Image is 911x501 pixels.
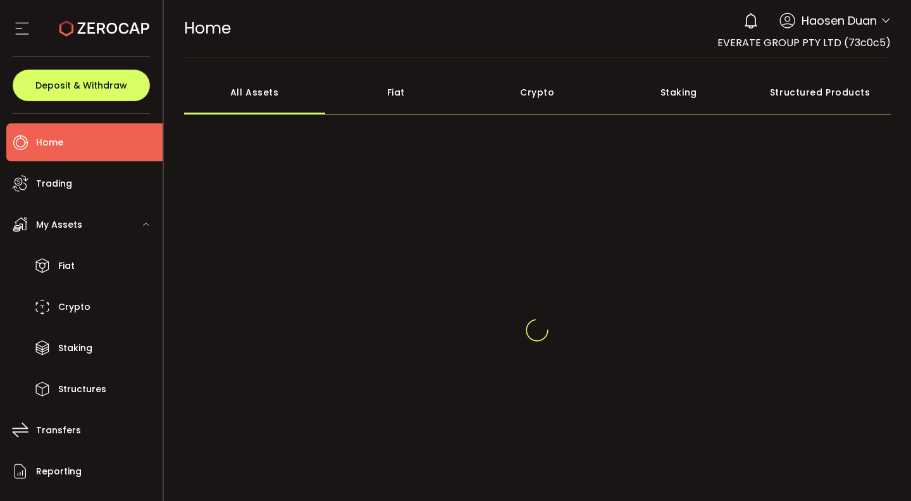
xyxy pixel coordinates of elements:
span: Home [184,17,231,39]
span: EVERATE GROUP PTY LTD (73c0c5) [717,35,891,50]
span: Structures [58,380,106,399]
div: All Assets [184,70,326,114]
div: Fiat [325,70,467,114]
span: Crypto [58,298,90,316]
span: Staking [58,339,92,357]
span: Transfers [36,421,81,440]
button: Deposit & Withdraw [13,70,150,101]
span: Home [36,133,63,152]
span: Reporting [36,462,82,481]
div: Staking [608,70,750,114]
div: Crypto [467,70,609,114]
span: Haosen Duan [802,12,877,29]
span: Deposit & Withdraw [35,81,127,90]
span: Trading [36,175,72,193]
div: Structured Products [750,70,891,114]
span: Fiat [58,257,75,275]
span: My Assets [36,216,82,234]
